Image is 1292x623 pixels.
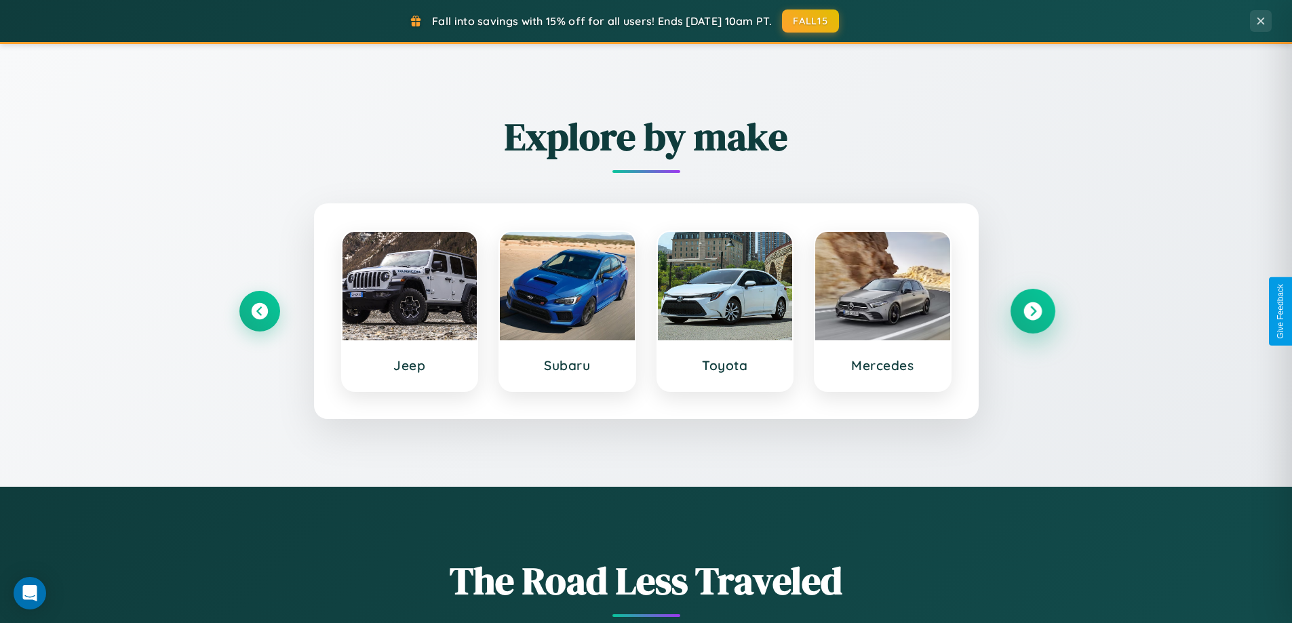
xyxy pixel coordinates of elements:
[1276,284,1285,339] div: Give Feedback
[14,577,46,609] div: Open Intercom Messenger
[671,357,779,374] h3: Toyota
[829,357,937,374] h3: Mercedes
[782,9,839,33] button: FALL15
[239,110,1053,163] h2: Explore by make
[432,14,772,28] span: Fall into savings with 15% off for all users! Ends [DATE] 10am PT.
[513,357,621,374] h3: Subaru
[239,555,1053,607] h1: The Road Less Traveled
[356,357,464,374] h3: Jeep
